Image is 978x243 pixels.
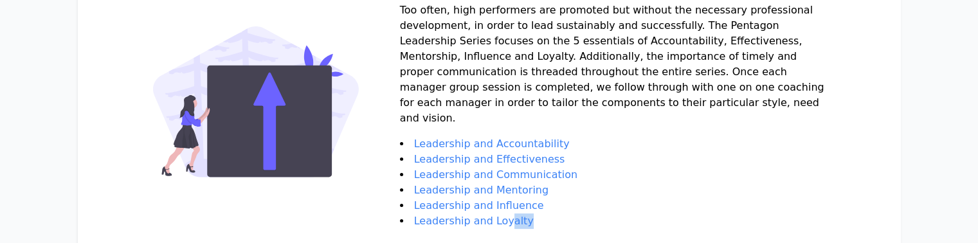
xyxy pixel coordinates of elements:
a: Leadership and Communication [414,168,577,181]
a: Leadership and Influence [414,199,544,212]
p: Too often, high performers are promoted but without the necessary professional development, in or... [400,3,826,136]
a: Leadership and Loyalty [414,215,534,227]
a: Leadership and Effectiveness [414,153,565,165]
a: Leadership and Mentoring [414,184,548,196]
a: Leadership and Accountability [414,138,570,150]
